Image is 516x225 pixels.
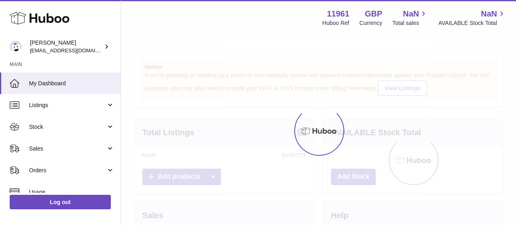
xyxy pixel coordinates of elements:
[10,41,22,53] img: internalAdmin-11961@internal.huboo.com
[403,8,419,19] span: NaN
[30,39,102,54] div: [PERSON_NAME]
[438,8,506,27] a: NaN AVAILABLE Stock Total
[392,8,428,27] a: NaN Total sales
[29,145,106,153] span: Sales
[438,19,506,27] span: AVAILABLE Stock Total
[327,8,350,19] strong: 11961
[481,8,497,19] span: NaN
[29,167,106,174] span: Orders
[29,80,114,87] span: My Dashboard
[365,8,382,19] strong: GBP
[29,188,114,196] span: Usage
[392,19,428,27] span: Total sales
[10,195,111,209] a: Log out
[322,19,350,27] div: Huboo Ref
[30,47,119,54] span: [EMAIL_ADDRESS][DOMAIN_NAME]
[29,123,106,131] span: Stock
[29,101,106,109] span: Listings
[360,19,383,27] div: Currency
